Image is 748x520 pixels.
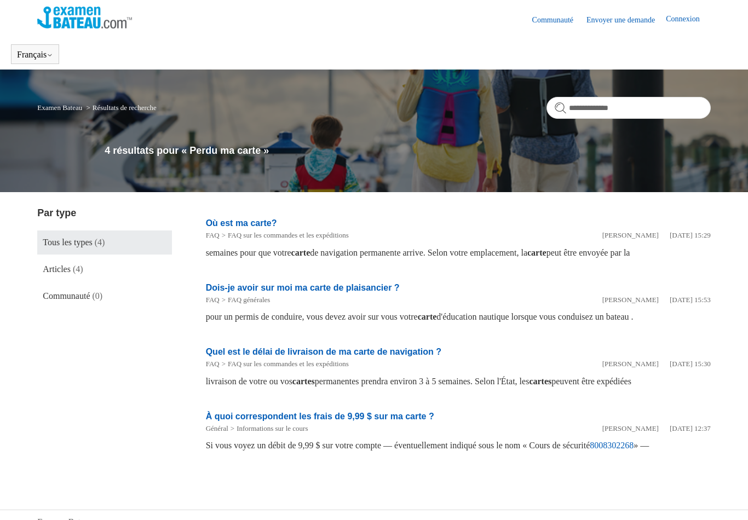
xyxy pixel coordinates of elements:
[105,143,710,158] h1: 4 résultats pour « Perdu ma carte »
[37,230,172,255] a: Tous les types (4)
[206,375,711,388] div: livraison de votre ou vos permanentes prendra environ 3 à 5 semaines. Selon l'État, les peuvent ê...
[206,310,711,323] div: pour un permis de conduire, vous devez avoir sur vous votre d'éducation nautique lorsque vous con...
[237,424,308,432] a: Informations sur le cours
[93,291,103,301] span: (0)
[602,423,659,434] li: [PERSON_NAME]
[291,248,310,257] em: carte
[206,283,400,292] a: Dois-je avoir sur moi ma carte de plaisancier ?
[529,377,551,386] em: cartes
[670,424,711,432] time: 07/05/2025 12:37
[228,360,349,368] a: FAQ sur les commandes et les expéditions
[17,50,53,60] button: Français
[670,231,711,239] time: 07/05/2025 15:29
[586,14,666,26] a: Envoyer une demande
[95,238,105,247] span: (4)
[292,377,315,386] em: cartes
[418,312,437,321] em: carte
[228,423,308,434] li: Informations sur le cours
[43,238,92,247] span: Tous les types
[602,294,659,305] li: [PERSON_NAME]
[220,294,271,305] li: FAQ générales
[37,206,172,221] h3: Par type
[546,97,711,119] input: Rechercher
[206,360,220,368] a: FAQ
[532,14,584,26] a: Communauté
[37,103,84,112] li: Examen Bateau
[37,284,172,308] a: Communauté (0)
[590,441,634,450] a: 8008302268
[206,424,228,432] a: Général
[84,103,156,112] li: Résultats de recherche
[220,359,349,369] li: FAQ sur les commandes et les expéditions
[206,294,220,305] li: FAQ
[206,230,220,241] li: FAQ
[43,264,71,274] span: Articles
[206,359,220,369] li: FAQ
[602,359,659,369] li: [PERSON_NAME]
[711,483,740,512] div: Live chat
[206,218,277,228] a: Où est ma carte?
[220,230,349,241] li: FAQ sur les commandes et les expéditions
[206,246,711,259] div: semaines pour que votre de navigation permanente arrive. Selon votre emplacement, la peut être en...
[670,360,711,368] time: 07/05/2025 15:30
[37,7,132,28] img: Page d’accueil du Centre d’aide Examen Bateau
[206,231,220,239] a: FAQ
[73,264,83,274] span: (4)
[527,248,546,257] em: carte
[37,103,82,112] a: Examen Bateau
[602,230,659,241] li: [PERSON_NAME]
[228,296,270,304] a: FAQ générales
[206,412,434,421] a: À quoi correspondent les frais de 9,99 $ sur ma carte ?
[670,296,711,304] time: 07/05/2025 15:53
[228,231,349,239] a: FAQ sur les commandes et les expéditions
[206,296,220,304] a: FAQ
[206,439,711,452] div: Si vous voyez un débit de 9,99 $ sur votre compte — éventuellement indiqué sous le nom « Cours de...
[206,423,228,434] li: Général
[666,13,710,26] a: Connexion
[206,347,441,356] a: Quel est le délai de livraison de ma carte de navigation ?
[43,291,90,301] span: Communauté
[37,257,172,281] a: Articles (4)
